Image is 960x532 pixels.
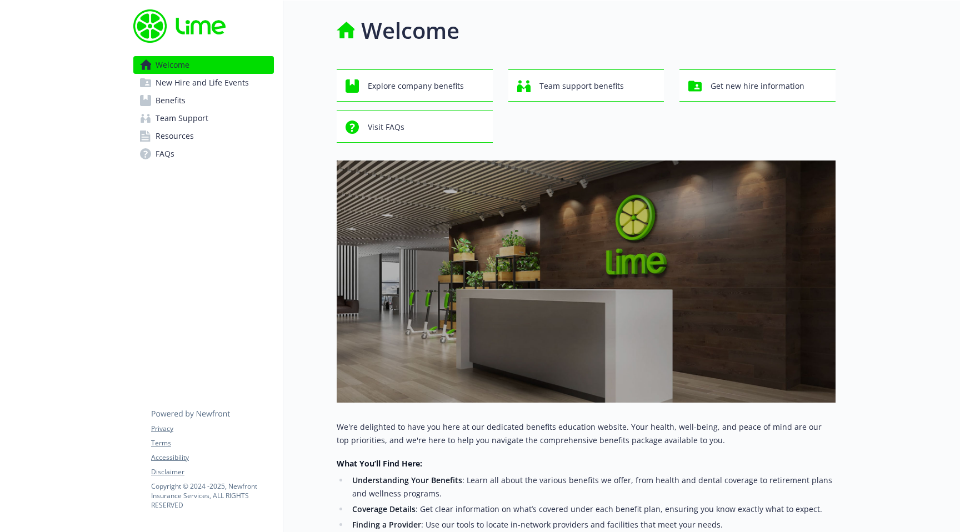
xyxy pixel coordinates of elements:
[151,481,273,510] p: Copyright © 2024 - 2025 , Newfront Insurance Services, ALL RIGHTS RESERVED
[679,69,836,102] button: Get new hire information
[151,467,273,477] a: Disclaimer
[133,92,274,109] a: Benefits
[337,111,493,143] button: Visit FAQs
[352,504,416,514] strong: Coverage Details
[352,475,462,485] strong: Understanding Your Benefits
[349,474,836,500] li: : Learn all about the various benefits we offer, from health and dental coverage to retirement pl...
[368,117,404,138] span: Visit FAQs
[539,76,624,97] span: Team support benefits
[349,503,836,516] li: : Get clear information on what’s covered under each benefit plan, ensuring you know exactly what...
[156,127,194,145] span: Resources
[337,69,493,102] button: Explore company benefits
[337,458,422,469] strong: What You’ll Find Here:
[508,69,664,102] button: Team support benefits
[151,453,273,463] a: Accessibility
[156,92,186,109] span: Benefits
[337,420,836,447] p: We're delighted to have you here at our dedicated benefits education website. Your health, well-b...
[156,56,189,74] span: Welcome
[368,76,464,97] span: Explore company benefits
[156,109,208,127] span: Team Support
[133,145,274,163] a: FAQs
[156,145,174,163] span: FAQs
[133,74,274,92] a: New Hire and Life Events
[133,56,274,74] a: Welcome
[361,14,459,47] h1: Welcome
[352,519,421,530] strong: Finding a Provider
[349,518,836,531] li: : Use our tools to locate in-network providers and facilities that meet your needs.
[151,424,273,434] a: Privacy
[156,74,249,92] span: New Hire and Life Events
[133,109,274,127] a: Team Support
[133,127,274,145] a: Resources
[337,160,836,403] img: overview page banner
[711,76,804,97] span: Get new hire information
[151,438,273,448] a: Terms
